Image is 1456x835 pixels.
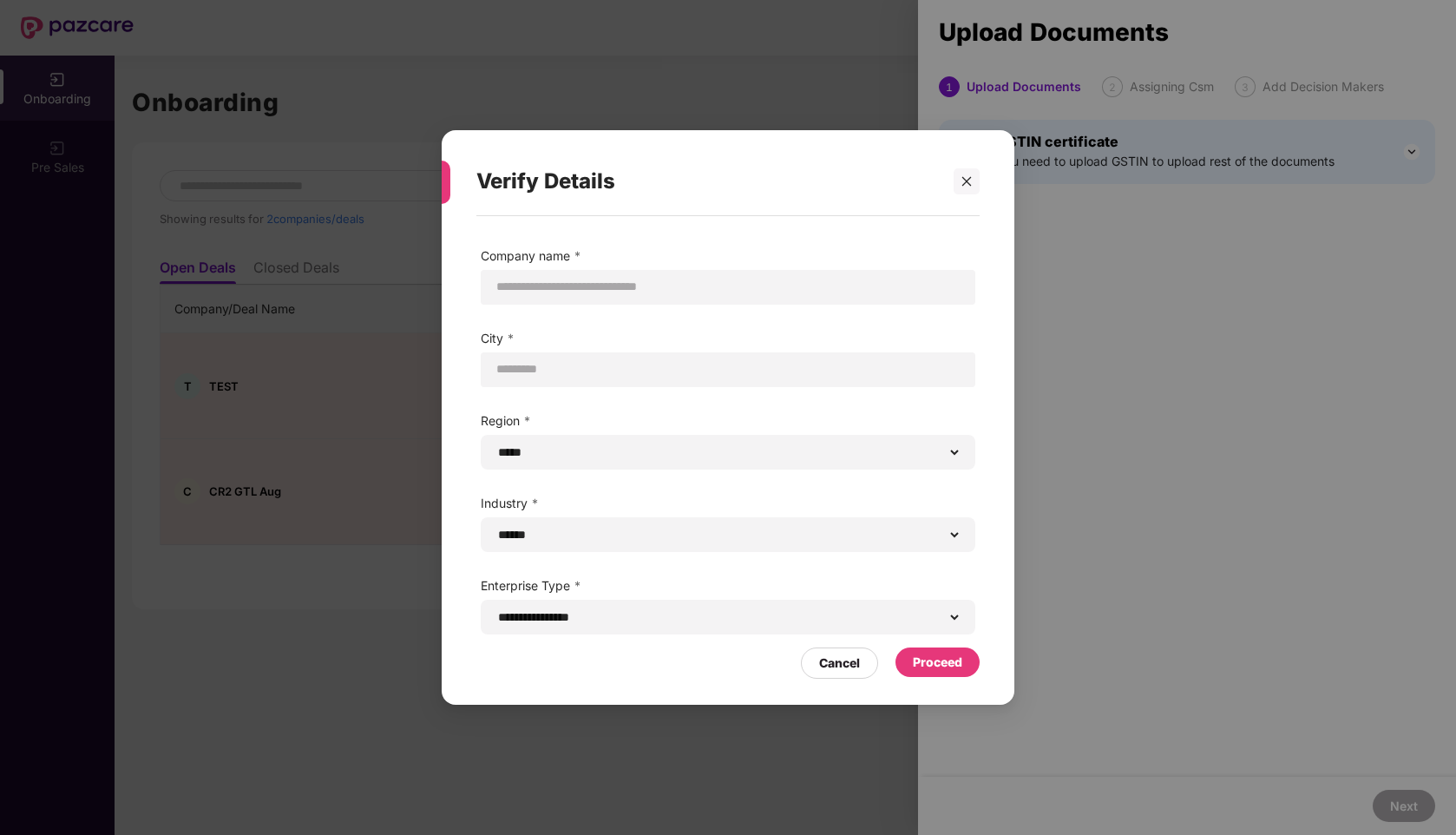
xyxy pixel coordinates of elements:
[961,175,973,187] span: close
[481,576,975,595] label: Enterprise Type
[481,329,975,348] label: City
[481,494,975,513] label: Industry
[481,247,975,266] label: Company name
[819,654,860,673] div: Cancel
[476,148,938,215] div: Verify Details
[481,411,975,431] label: Region
[913,653,962,672] div: Proceed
